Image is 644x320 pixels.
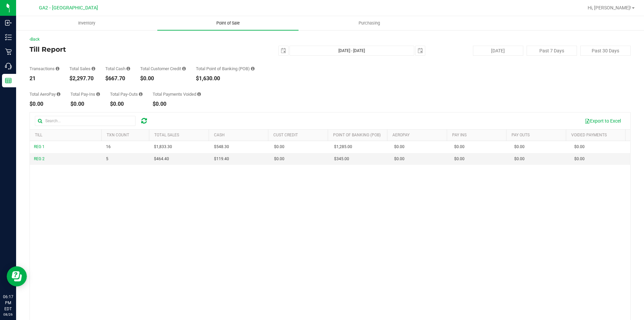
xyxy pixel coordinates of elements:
a: Pay Ins [452,133,467,137]
div: Total Point of Banking (POB) [196,66,255,71]
div: $0.00 [140,76,186,81]
i: Sum of all voided payment transaction amounts (excluding tips and transaction fees) within the da... [197,92,201,96]
button: Export to Excel [580,115,625,127]
inline-svg: Call Center [5,63,12,70]
span: $0.00 [514,156,525,162]
div: Total Pay-Outs [110,92,143,96]
div: $1,630.00 [196,76,255,81]
a: Cash [214,133,225,137]
span: $0.00 [274,144,284,150]
div: Total Customer Credit [140,66,186,71]
div: $0.00 [153,101,201,107]
div: Total AeroPay [30,92,60,96]
div: Transactions [30,66,59,71]
button: Past 7 Days [527,46,577,56]
span: $464.40 [154,156,169,162]
span: Inventory [69,20,104,26]
span: $0.00 [574,144,585,150]
div: Total Cash [105,66,130,71]
span: $1,833.30 [154,144,172,150]
span: $1,285.00 [334,144,352,150]
i: Sum of the successful, non-voided point-of-banking payment transaction amounts, both via payment ... [251,66,255,71]
a: Point of Banking (POB) [333,133,381,137]
a: Point of Sale [157,16,299,30]
span: $0.00 [514,144,525,150]
a: Total Sales [154,133,179,137]
span: $0.00 [394,156,405,162]
a: Till [35,133,42,137]
i: Sum of all successful, non-voided cash payment transaction amounts (excluding tips and transactio... [126,66,130,71]
a: AeroPay [392,133,410,137]
span: 5 [106,156,108,162]
div: Total Payments Voided [153,92,201,96]
div: $667.70 [105,76,130,81]
span: Hi, [PERSON_NAME]! [588,5,631,10]
span: $548.30 [214,144,229,150]
i: Sum of all successful, non-voided payment transaction amounts using account credit as the payment... [182,66,186,71]
div: 21 [30,76,59,81]
p: 06:17 PM EDT [3,294,13,312]
button: Past 30 Days [580,46,631,56]
span: $0.00 [274,156,284,162]
iframe: Resource center [7,266,27,286]
h4: Till Report [30,46,230,53]
div: Total Pay-Ins [70,92,100,96]
inline-svg: Inventory [5,34,12,41]
inline-svg: Retail [5,48,12,55]
span: $345.00 [334,156,349,162]
div: $2,297.70 [69,76,95,81]
span: $0.00 [454,156,465,162]
span: select [279,46,288,55]
span: GA2 - [GEOGRAPHIC_DATA] [39,5,98,11]
a: Inventory [16,16,157,30]
span: REG 1 [34,144,45,149]
i: Count of all successful payment transactions, possibly including voids, refunds, and cash-back fr... [56,66,59,71]
div: $0.00 [110,101,143,107]
span: 16 [106,144,111,150]
span: $119.40 [214,156,229,162]
div: $0.00 [30,101,60,107]
div: Total Sales [69,66,95,71]
span: $0.00 [454,144,465,150]
span: Point of Sale [207,20,249,26]
a: Back [30,37,40,42]
inline-svg: Reports [5,77,12,84]
a: Voided Payments [571,133,607,137]
p: 08/26 [3,312,13,317]
button: [DATE] [473,46,523,56]
input: Search... [35,116,136,126]
i: Sum of all successful AeroPay payment transaction amounts for all purchases in the date range. Ex... [57,92,60,96]
span: REG 2 [34,156,45,161]
i: Sum of all successful, non-voided payment transaction amounts (excluding tips and transaction fee... [92,66,95,71]
div: $0.00 [70,101,100,107]
span: $0.00 [574,156,585,162]
inline-svg: Inbound [5,19,12,26]
a: Purchasing [299,16,440,30]
a: Cust Credit [273,133,298,137]
a: TXN Count [107,133,129,137]
i: Sum of all cash pay-outs removed from tills within the date range. [139,92,143,96]
span: select [416,46,425,55]
a: Pay Outs [512,133,530,137]
span: Purchasing [350,20,389,26]
i: Sum of all cash pay-ins added to tills within the date range. [96,92,100,96]
span: $0.00 [394,144,405,150]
